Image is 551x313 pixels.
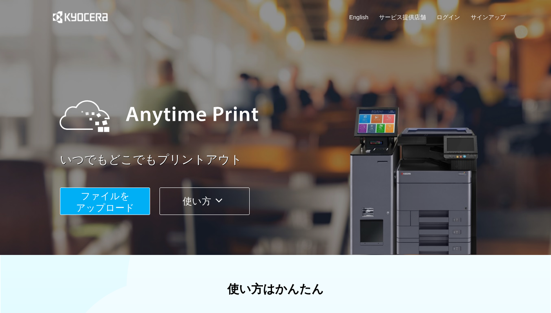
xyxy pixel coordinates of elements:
a: English [349,13,368,21]
span: ファイルを ​​アップロード [76,191,134,213]
a: サービス提供店舗 [379,13,426,21]
a: ログイン [437,13,460,21]
button: 使い方 [159,187,250,215]
a: いつでもどこでもプリントアウト [60,151,511,168]
button: ファイルを​​アップロード [60,187,150,215]
a: サインアップ [471,13,506,21]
